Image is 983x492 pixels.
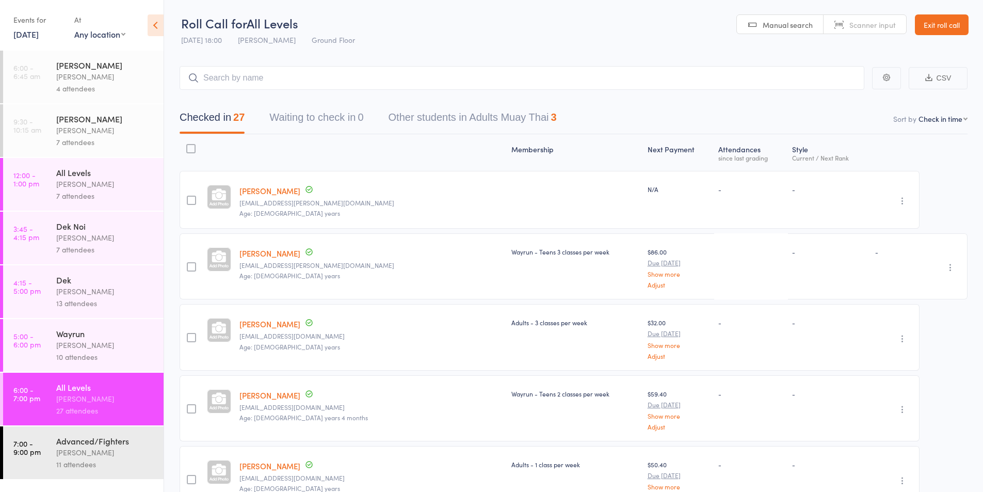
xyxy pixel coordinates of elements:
span: [PERSON_NAME] [238,35,296,45]
div: - [792,318,867,327]
div: 11 attendees [56,458,155,470]
a: [PERSON_NAME] [239,319,300,329]
div: [PERSON_NAME] [56,71,155,83]
time: 12:00 - 1:00 pm [13,171,39,187]
button: Checked in27 [180,106,245,134]
div: Dek Noi [56,220,155,232]
time: 9:30 - 10:15 am [13,117,41,134]
span: Roll Call for [181,14,247,31]
span: All Levels [247,14,298,31]
div: [PERSON_NAME] [56,59,155,71]
span: Age: [DEMOGRAPHIC_DATA] years [239,342,340,351]
div: 10 attendees [56,351,155,363]
a: Show more [648,271,710,277]
div: Wayrun - Teens 3 classes per week [511,247,639,256]
time: 7:00 - 9:00 pm [13,439,41,456]
div: All Levels [56,167,155,178]
div: - [792,389,867,398]
small: Due [DATE] [648,472,710,479]
small: aleeshabailey05@gmail.com [239,404,503,411]
span: Age: [DEMOGRAPHIC_DATA] years 4 months [239,413,368,422]
span: Age: [DEMOGRAPHIC_DATA] years [239,271,340,280]
div: [PERSON_NAME] [56,339,155,351]
div: N/A [648,185,710,194]
small: d_cbisgrove@yahoo.com [239,474,503,482]
a: 7:00 -9:00 pmAdvanced/Fighters[PERSON_NAME]11 attendees [3,426,164,479]
div: Events for [13,11,64,28]
small: Due [DATE] [648,401,710,408]
span: [DATE] 18:00 [181,35,222,45]
div: since last grading [718,154,784,161]
button: Other students in Adults Muay Thai3 [389,106,557,134]
a: 12:00 -1:00 pmAll Levels[PERSON_NAME]7 attendees [3,158,164,211]
div: Wayrun - Teens 2 classes per week [511,389,639,398]
a: Adjust [648,281,710,288]
div: Membership [507,139,643,166]
a: 4:15 -5:00 pmDek[PERSON_NAME]13 attendees [3,265,164,318]
a: 9:30 -10:15 am[PERSON_NAME][PERSON_NAME]7 attendees [3,104,164,157]
div: 4 attendees [56,83,155,94]
div: 3 [551,112,556,123]
div: 27 [233,112,245,123]
div: 7 attendees [56,136,155,148]
a: [DATE] [13,28,39,40]
div: Dek [56,274,155,285]
small: Due [DATE] [648,330,710,337]
div: [PERSON_NAME] [56,124,155,136]
div: $59.40 [648,389,710,430]
div: Next Payment [643,139,714,166]
div: [PERSON_NAME] [56,113,155,124]
div: Atten­dances [714,139,788,166]
div: $86.00 [648,247,710,288]
div: 27 attendees [56,405,155,417]
a: 6:00 -6:45 am[PERSON_NAME][PERSON_NAME]4 attendees [3,51,164,103]
div: Check in time [918,114,962,124]
div: Advanced/Fighters [56,435,155,447]
div: [PERSON_NAME] [56,393,155,405]
a: 3:45 -4:15 pmDek Noi[PERSON_NAME]7 attendees [3,212,164,264]
div: - [718,460,784,469]
time: 6:00 - 7:00 pm [13,386,40,402]
small: Due [DATE] [648,259,710,266]
a: [PERSON_NAME] [239,390,300,401]
button: CSV [909,67,968,89]
div: 0 [358,112,363,123]
div: [PERSON_NAME] [56,447,155,458]
div: [PERSON_NAME] [56,232,155,244]
div: Current / Next Rank [792,154,867,161]
a: Adjust [648,353,710,359]
div: 13 attendees [56,297,155,309]
div: - [718,185,784,194]
div: - [718,389,784,398]
div: [PERSON_NAME] [56,178,155,190]
a: Show more [648,412,710,419]
time: 3:45 - 4:15 pm [13,225,39,241]
input: Search by name [180,66,864,90]
div: - [875,247,915,256]
div: Style [788,139,871,166]
span: Scanner input [849,20,896,30]
div: 7 attendees [56,244,155,256]
div: [PERSON_NAME] [56,285,155,297]
small: Amalie.corvaia@icloud.com [239,199,503,207]
div: All Levels [56,382,155,393]
a: Show more [648,342,710,348]
div: Wayrun [56,328,155,339]
div: Adults - 3 classes per week [511,318,639,327]
div: Adults - 1 class per week [511,460,639,469]
div: - [792,460,867,469]
small: gemdemir4@gmail.com [239,332,503,340]
div: - [792,247,867,256]
div: Any location [74,28,125,40]
button: Waiting to check in0 [269,106,363,134]
div: - [718,318,784,327]
a: [PERSON_NAME] [239,461,300,471]
span: Ground Floor [312,35,355,45]
a: Exit roll call [915,14,969,35]
span: Age: [DEMOGRAPHIC_DATA] years [239,209,340,217]
span: Manual search [763,20,813,30]
div: 7 attendees [56,190,155,202]
time: 4:15 - 5:00 pm [13,278,41,295]
small: sofie.corvaia@gmail.com [239,262,503,269]
a: 5:00 -6:00 pmWayrun[PERSON_NAME]10 attendees [3,319,164,372]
